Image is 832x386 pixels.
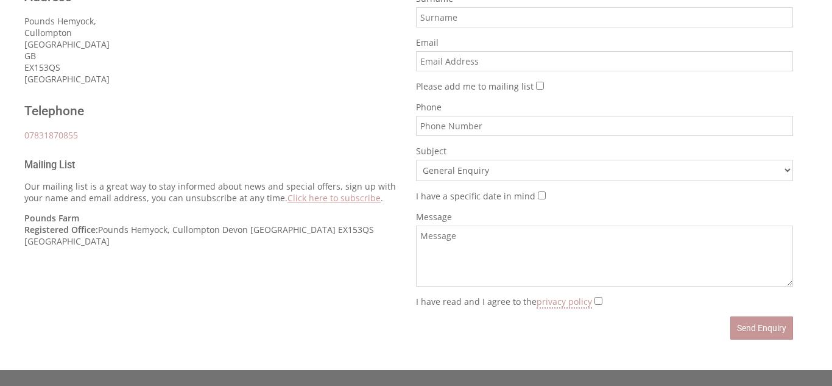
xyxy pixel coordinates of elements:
[24,129,78,141] a: 07831870855
[416,7,793,27] input: Surname
[730,316,793,340] button: Send Enquiry
[24,159,401,171] h3: Mailing List
[416,51,793,71] input: Email Address
[24,212,401,247] p: Pounds Hemyock, Cullompton Devon [GEOGRAPHIC_DATA] EX153QS [GEOGRAPHIC_DATA]
[24,180,401,204] p: Our mailing list is a great way to stay informed about news and special offers, sign up with your...
[24,15,401,85] p: Pounds Hemyock, Cullompton [GEOGRAPHIC_DATA] GB EX153QS [GEOGRAPHIC_DATA]
[416,296,592,307] label: I have read and I agree to the
[416,116,793,136] input: Phone Number
[416,211,793,223] label: Message
[24,104,199,118] h2: Telephone
[416,37,793,48] label: Email
[416,101,793,113] label: Phone
[416,80,534,92] label: Please add me to mailing list
[24,212,79,224] strong: Pounds Farm
[24,224,98,235] strong: Registered Office:
[537,296,592,309] a: privacy policy
[416,145,793,157] label: Subject
[416,190,535,202] label: I have a specific date in mind
[287,192,381,204] a: Click here to subscribe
